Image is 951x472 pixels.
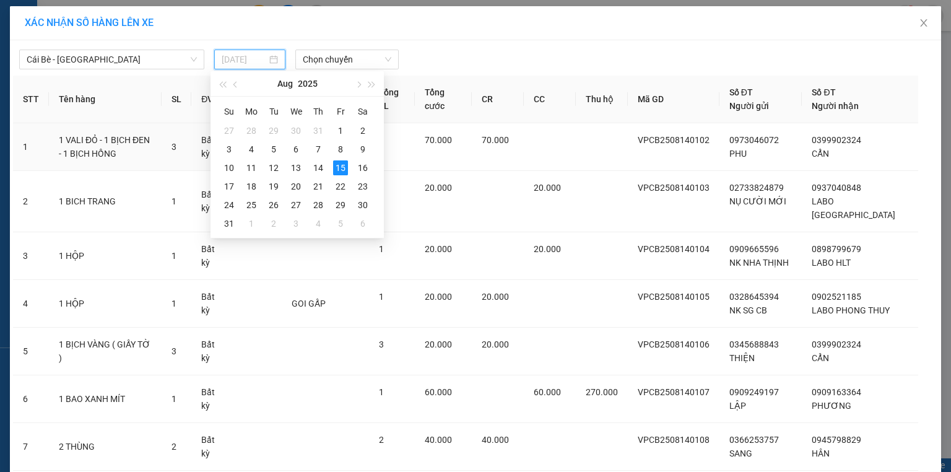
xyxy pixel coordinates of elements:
[638,339,710,349] span: VPCB2508140106
[263,102,285,121] th: Tu
[729,448,752,458] span: SANG
[49,328,162,375] td: 1 BỊCH VÀNG ( GIẤY TỜ )
[289,123,303,138] div: 30
[333,216,348,231] div: 5
[729,292,779,302] span: 0328645394
[333,179,348,194] div: 22
[49,423,162,471] td: 2 THÙNG
[415,76,472,123] th: Tổng cước
[812,387,861,397] span: 0909163364
[329,177,352,196] td: 2025-08-22
[379,435,384,445] span: 2
[482,339,509,349] span: 20.000
[218,140,240,159] td: 2025-08-03
[425,387,452,397] span: 60.000
[172,394,176,404] span: 1
[311,216,326,231] div: 4
[285,159,307,177] td: 2025-08-13
[812,196,895,220] span: LABO [GEOGRAPHIC_DATA]
[812,258,851,268] span: LABO HLT
[263,121,285,140] td: 2025-07-29
[482,435,509,445] span: 40.000
[906,6,941,41] button: Close
[425,292,452,302] span: 20.000
[307,196,329,214] td: 2025-08-28
[729,183,784,193] span: 02733824879
[285,196,307,214] td: 2025-08-27
[244,198,259,212] div: 25
[355,216,370,231] div: 6
[218,159,240,177] td: 2025-08-10
[355,160,370,175] div: 16
[333,142,348,157] div: 8
[812,401,851,411] span: PHƯƠNG
[729,353,755,363] span: THIỆN
[218,214,240,233] td: 2025-08-31
[329,196,352,214] td: 2025-08-29
[311,142,326,157] div: 7
[812,135,861,145] span: 0399902324
[49,123,162,171] td: 1 VALI ĐỎ - 1 BỊCH ĐEN - 1 BỊCH HỒNG
[355,142,370,157] div: 9
[13,171,49,232] td: 2
[191,423,232,471] td: Bất kỳ
[638,183,710,193] span: VPCB2508140103
[285,177,307,196] td: 2025-08-20
[172,196,176,206] span: 1
[812,305,890,315] span: LABO PHONG THUY
[266,179,281,194] div: 19
[172,299,176,308] span: 1
[729,149,747,159] span: PHU
[812,339,861,349] span: 0399902324
[244,123,259,138] div: 28
[266,123,281,138] div: 29
[49,171,162,232] td: 1 BICH TRANG
[191,328,232,375] td: Bất kỳ
[307,140,329,159] td: 2025-08-07
[352,196,374,214] td: 2025-08-30
[379,244,384,254] span: 1
[218,121,240,140] td: 2025-07-27
[425,183,452,193] span: 20.000
[263,159,285,177] td: 2025-08-12
[307,102,329,121] th: Th
[285,102,307,121] th: We
[534,183,561,193] span: 20.000
[534,244,561,254] span: 20.000
[729,305,767,315] span: NK SG CB
[355,198,370,212] div: 30
[191,375,232,423] td: Bất kỳ
[352,140,374,159] td: 2025-08-09
[266,142,281,157] div: 5
[812,292,861,302] span: 0902521185
[333,123,348,138] div: 1
[812,101,859,111] span: Người nhận
[191,280,232,328] td: Bất kỳ
[289,160,303,175] div: 13
[379,339,384,349] span: 3
[729,135,779,145] span: 0973046072
[266,216,281,231] div: 2
[919,18,929,28] span: close
[812,149,829,159] span: CẨN
[13,328,49,375] td: 5
[472,76,524,123] th: CR
[13,232,49,280] td: 3
[49,76,162,123] th: Tên hàng
[369,76,415,123] th: Tổng SL
[303,50,392,69] span: Chọn chuyến
[266,198,281,212] div: 26
[329,102,352,121] th: Fr
[352,102,374,121] th: Sa
[729,401,746,411] span: LẬP
[379,387,384,397] span: 1
[425,135,452,145] span: 70.000
[13,76,49,123] th: STT
[222,160,237,175] div: 10
[240,102,263,121] th: Mo
[292,299,326,308] span: GOI GẤP
[49,375,162,423] td: 1 BAO XANH MÍT
[355,123,370,138] div: 2
[263,140,285,159] td: 2025-08-05
[49,232,162,280] td: 1 HỘP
